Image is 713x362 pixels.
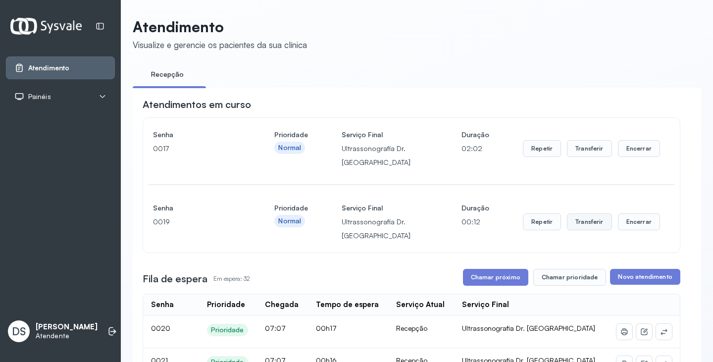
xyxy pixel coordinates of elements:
[396,300,445,310] div: Serviço Atual
[342,142,428,169] p: Ultrassonografia Dr. [GEOGRAPHIC_DATA]
[143,98,251,111] h3: Atendimentos em curso
[610,269,680,285] button: Novo atendimento
[567,140,612,157] button: Transferir
[153,142,241,155] p: 0017
[151,324,170,332] span: 0020
[143,272,207,286] h3: Fila de espera
[523,213,561,230] button: Repetir
[533,269,607,286] button: Chamar prioridade
[265,324,286,332] span: 07:07
[523,140,561,157] button: Repetir
[153,201,241,215] h4: Senha
[316,324,337,332] span: 00h17
[265,300,299,310] div: Chegada
[153,128,241,142] h4: Senha
[461,128,489,142] h4: Duração
[278,217,301,225] div: Normal
[316,300,379,310] div: Tempo de espera
[151,300,174,310] div: Senha
[10,18,82,34] img: Logotipo do estabelecimento
[36,332,98,340] p: Atendente
[213,272,250,286] p: Em espera: 32
[207,300,245,310] div: Prioridade
[461,201,489,215] h4: Duração
[28,64,69,72] span: Atendimento
[461,142,489,155] p: 02:02
[133,66,202,83] a: Recepção
[274,128,308,142] h4: Prioridade
[153,215,241,229] p: 0019
[461,215,489,229] p: 00:12
[618,213,660,230] button: Encerrar
[36,322,98,332] p: [PERSON_NAME]
[14,63,106,73] a: Atendimento
[133,40,307,50] div: Visualize e gerencie os pacientes da sua clínica
[274,201,308,215] h4: Prioridade
[211,326,244,334] div: Prioridade
[463,269,528,286] button: Chamar próximo
[618,140,660,157] button: Encerrar
[567,213,612,230] button: Transferir
[462,324,595,332] span: Ultrassonografia Dr. [GEOGRAPHIC_DATA]
[396,324,446,333] div: Recepção
[342,128,428,142] h4: Serviço Final
[278,144,301,152] div: Normal
[133,18,307,36] p: Atendimento
[28,93,51,101] span: Painéis
[342,201,428,215] h4: Serviço Final
[342,215,428,243] p: Ultrassonografia Dr. [GEOGRAPHIC_DATA]
[462,300,509,310] div: Serviço Final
